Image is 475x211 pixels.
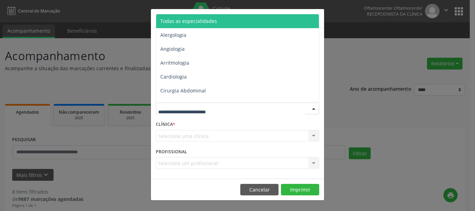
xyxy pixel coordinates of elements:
button: Imprimir [281,184,319,196]
span: Alergologia [160,32,186,38]
span: Cirurgia Bariatrica [160,101,203,108]
label: PROFISSIONAL [156,146,187,157]
label: CLÍNICA [156,119,175,130]
span: Todas as especialidades [160,18,217,24]
button: Cancelar [240,184,279,196]
span: Cirurgia Abdominal [160,87,206,94]
span: Angiologia [160,46,185,52]
button: Close [310,9,324,26]
h5: Relatório de agendamentos [156,14,235,23]
span: Cardiologia [160,73,187,80]
span: Arritmologia [160,59,189,66]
